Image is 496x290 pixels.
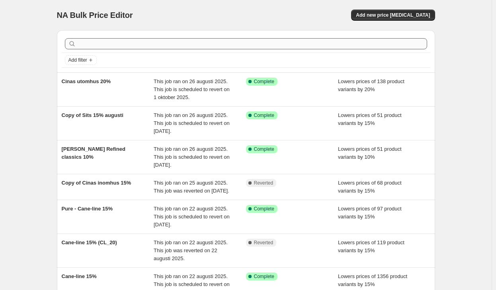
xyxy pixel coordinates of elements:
span: This job ran on 25 augusti 2025. This job was reverted on [DATE]. [154,180,229,194]
span: [PERSON_NAME] Refined classics 10% [62,146,125,160]
span: Lowers prices of 68 product variants by 15% [338,180,402,194]
span: Complete [254,78,274,85]
span: Copy of Cinas inomhus 15% [62,180,131,186]
span: Complete [254,146,274,152]
span: Add filter [68,57,87,63]
span: Lowers prices of 51 product variants by 15% [338,112,402,126]
span: Cinas utomhus 20% [62,78,111,84]
span: Lowers prices of 1356 product variants by 15% [338,273,407,287]
span: Lowers prices of 97 product variants by 15% [338,206,402,220]
span: Lowers prices of 51 product variants by 10% [338,146,402,160]
button: Add filter [65,55,97,65]
span: Complete [254,273,274,280]
span: This job ran on 22 augusti 2025. This job was reverted on 22 augusti 2025. [154,239,228,261]
span: Complete [254,206,274,212]
span: This job ran on 26 augusti 2025. This job is scheduled to revert on [DATE]. [154,112,230,134]
span: Pure - Cane-line 15% [62,206,113,212]
span: NA Bulk Price Editor [57,11,133,19]
span: This job ran on 26 augusti 2025. This job is scheduled to revert on 1 oktober 2025. [154,78,230,100]
span: Lowers prices of 138 product variants by 20% [338,78,404,92]
span: Complete [254,112,274,119]
span: Add new price [MEDICAL_DATA] [356,12,430,18]
span: Cane-line 15% (CL_20) [62,239,117,245]
button: Add new price [MEDICAL_DATA] [351,10,435,21]
span: Cane-line 15% [62,273,97,279]
span: This job ran on 26 augusti 2025. This job is scheduled to revert on [DATE]. [154,146,230,168]
span: Reverted [254,180,273,186]
span: Lowers prices of 119 product variants by 15% [338,239,404,253]
span: Reverted [254,239,273,246]
span: This job ran on 22 augusti 2025. This job is scheduled to revert on [DATE]. [154,206,230,228]
span: Copy of Sits 15% augusti [62,112,123,118]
